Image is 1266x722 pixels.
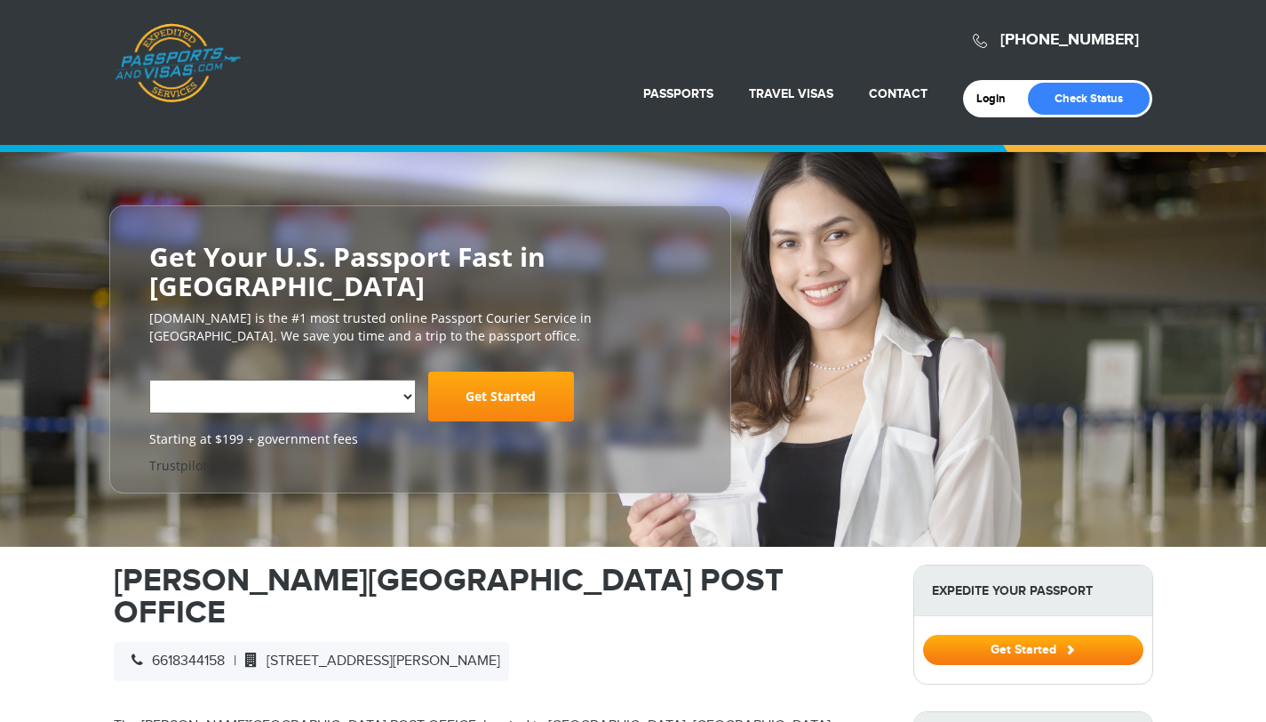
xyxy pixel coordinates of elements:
span: Starting at $199 + government fees [149,430,691,448]
span: [STREET_ADDRESS][PERSON_NAME] [236,653,500,670]
a: Get Started [428,372,574,421]
a: Get Started [923,642,1143,656]
div: | [114,642,509,681]
a: Check Status [1028,83,1150,115]
a: [PHONE_NUMBER] [1000,30,1139,50]
strong: Expedite Your Passport [914,566,1152,616]
a: Passports & [DOMAIN_NAME] [115,23,241,103]
h1: [PERSON_NAME][GEOGRAPHIC_DATA] POST OFFICE [114,565,887,629]
a: Login [976,92,1018,106]
p: [DOMAIN_NAME] is the #1 most trusted online Passport Courier Service in [GEOGRAPHIC_DATA]. We sav... [149,309,691,345]
a: Passports [643,86,713,101]
h2: Get Your U.S. Passport Fast in [GEOGRAPHIC_DATA] [149,242,691,301]
button: Get Started [923,635,1143,665]
a: Trustpilot [149,457,207,474]
span: 6618344158 [123,653,225,670]
a: Contact [869,86,928,101]
a: Travel Visas [749,86,833,101]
